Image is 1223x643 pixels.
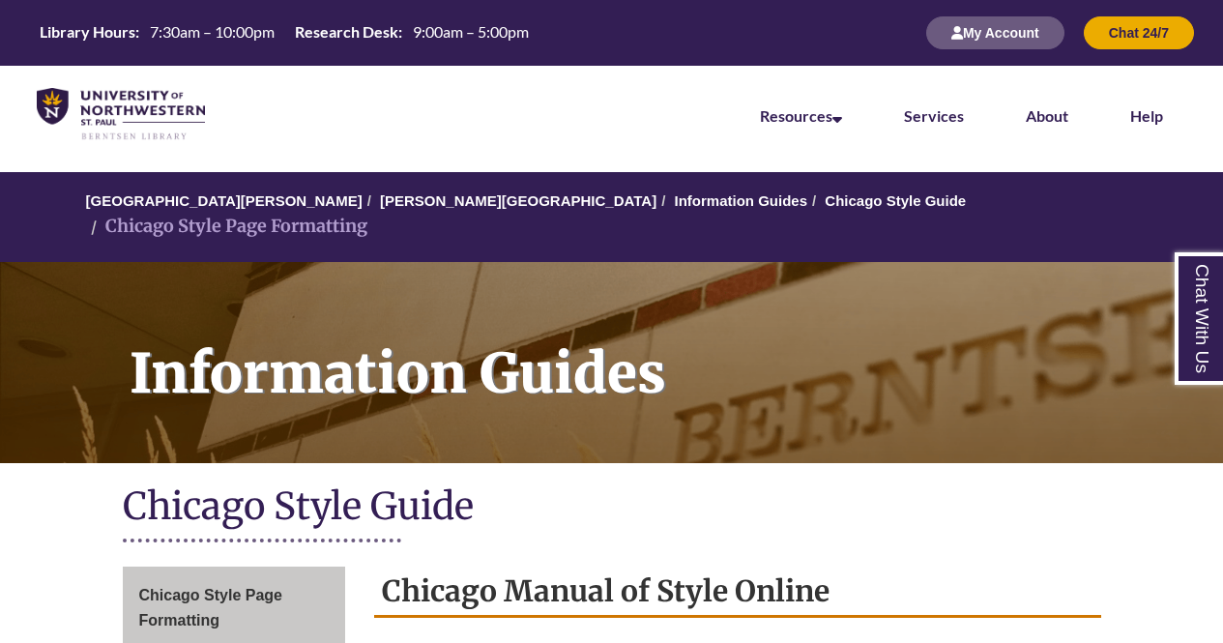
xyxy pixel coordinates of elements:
[37,88,205,141] img: UNWSP Library Logo
[674,192,807,209] a: Information Guides
[108,262,1223,438] h1: Information Guides
[123,482,1101,534] h1: Chicago Style Guide
[32,21,537,43] table: Hours Today
[1084,16,1194,49] button: Chat 24/7
[374,567,1101,618] h2: Chicago Manual of Style Online
[380,192,656,209] a: [PERSON_NAME][GEOGRAPHIC_DATA]
[86,213,367,241] li: Chicago Style Page Formatting
[1130,106,1163,125] a: Help
[86,192,363,209] a: [GEOGRAPHIC_DATA][PERSON_NAME]
[926,16,1064,49] button: My Account
[413,22,529,41] span: 9:00am – 5:00pm
[150,22,275,41] span: 7:30am – 10:00pm
[904,106,964,125] a: Services
[32,21,142,43] th: Library Hours:
[825,192,966,209] a: Chicago Style Guide
[1026,106,1068,125] a: About
[139,587,283,628] span: Chicago Style Page Formatting
[287,21,405,43] th: Research Desk:
[926,24,1064,41] a: My Account
[32,21,537,44] a: Hours Today
[1084,24,1194,41] a: Chat 24/7
[760,106,842,125] a: Resources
